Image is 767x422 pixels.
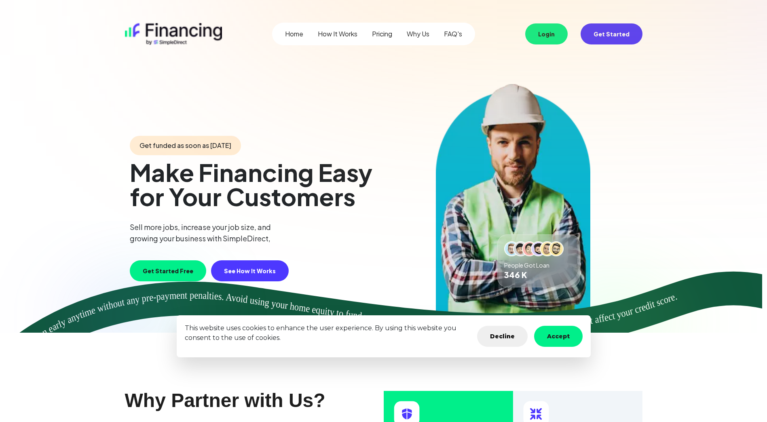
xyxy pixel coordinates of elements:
p: This website uses cookies to enhance the user experience. By using this website you consent to th... [185,323,471,343]
a: How It Works [318,29,357,39]
button: Decline [477,326,528,347]
a: Why Us [407,29,429,39]
button: See How It Works [211,260,289,281]
h3: Why Partner with Us? [125,391,384,410]
button: Login [525,23,568,44]
button: Get Started [581,23,642,44]
button: Get Started Free [130,260,206,281]
a: FAQ's [444,29,462,39]
button: Accept [534,326,583,347]
span: Get funded as soon as [DATE] [130,136,241,155]
a: Home [285,29,303,39]
p: Sell more jobs, increase your job size, and growing your business with SimpleDirect, [130,222,293,244]
h1: Make Financing Easy for Your Customers [130,160,379,209]
a: Pricing [372,29,392,39]
img: logo [125,23,222,45]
